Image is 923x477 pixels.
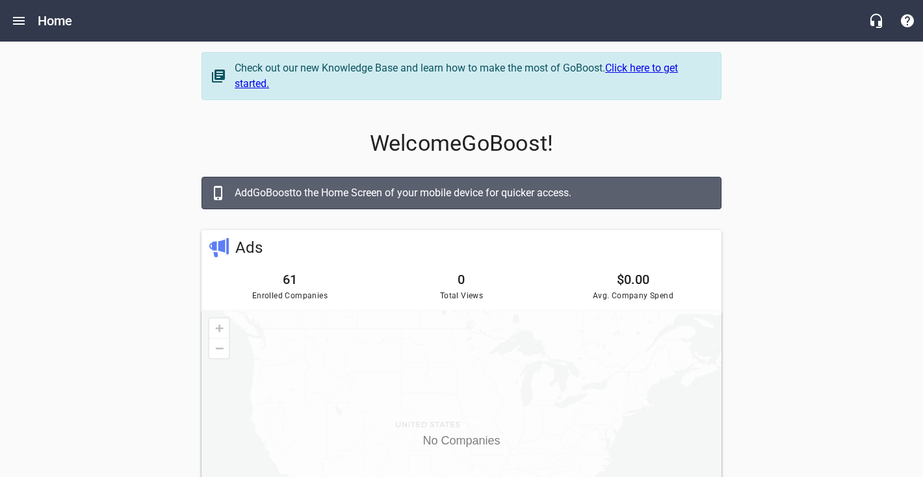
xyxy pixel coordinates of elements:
[3,5,34,36] button: Open drawer
[209,290,370,303] span: Enrolled Companies
[861,5,892,36] button: Live Chat
[201,177,721,209] a: AddGoBoostto the Home Screen of your mobile device for quicker access.
[38,10,73,31] h6: Home
[235,60,708,92] div: Check out our new Knowledge Base and learn how to make the most of GoBoost.
[552,290,714,303] span: Avg. Company Spend
[381,269,542,290] h6: 0
[552,269,714,290] h6: $0.00
[235,238,263,257] a: Ads
[892,5,923,36] button: Support Portal
[209,269,370,290] h6: 61
[235,185,708,201] div: Add GoBoost to the Home Screen of your mobile device for quicker access.
[381,290,542,303] span: Total Views
[201,131,721,157] p: Welcome GoBoost !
